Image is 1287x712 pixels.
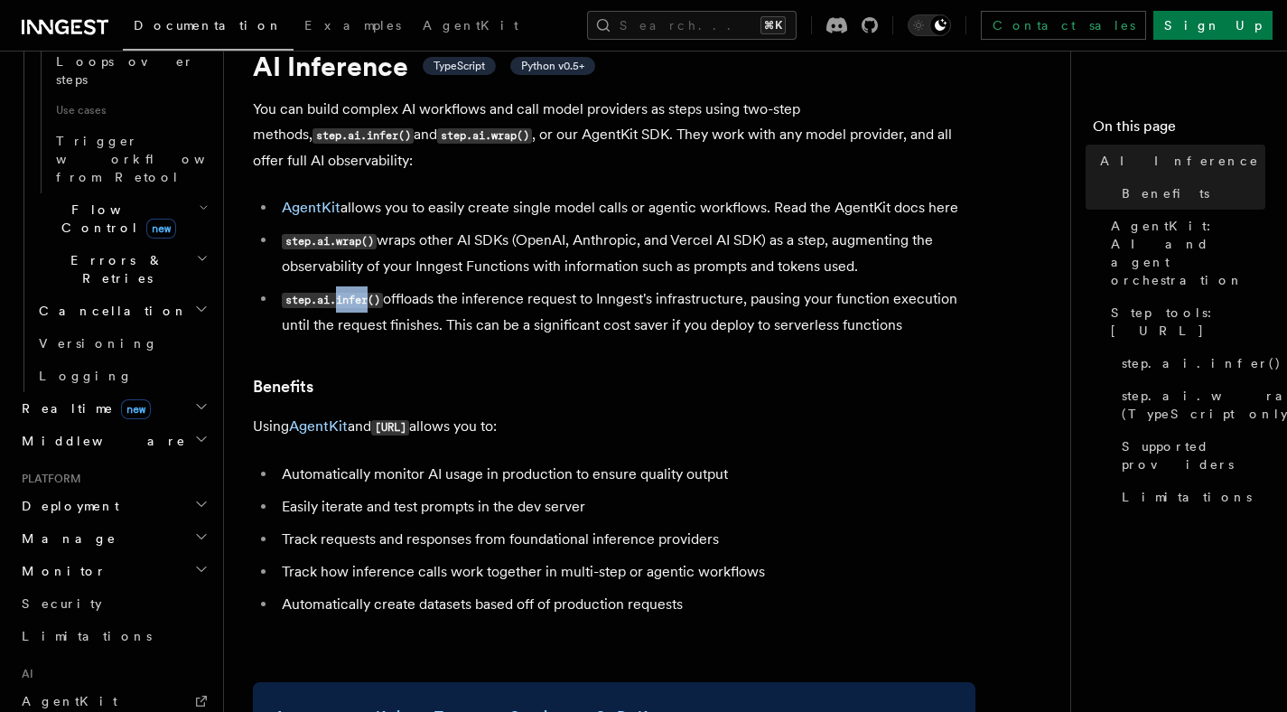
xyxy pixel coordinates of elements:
[1104,296,1265,347] a: Step tools: [URL]
[1093,145,1265,177] a: AI Inference
[253,97,975,173] p: You can build complex AI workflows and call model providers as steps using two-step methods, and ...
[14,667,33,681] span: AI
[22,694,117,708] span: AgentKit
[521,59,584,73] span: Python v0.5+
[587,11,797,40] button: Search...⌘K
[276,228,975,279] li: wraps other AI SDKs (OpenAI, Anthropic, and Vercel AI SDK) as a step, augmenting the observabilit...
[14,432,186,450] span: Middleware
[276,462,975,487] li: Automatically monitor AI usage in production to ensure quality output
[32,327,212,360] a: Versioning
[282,293,383,308] code: step.ai.infer()
[14,522,212,555] button: Manage
[1114,177,1265,210] a: Benefits
[14,620,212,652] a: Limitations
[1114,481,1265,513] a: Limitations
[253,50,975,82] h1: AI Inference
[32,251,196,287] span: Errors & Retries
[1104,210,1265,296] a: AgentKit: AI and agent orchestration
[1122,354,1282,372] span: step.ai.infer()
[282,199,340,216] a: AgentKit
[14,392,212,425] button: Realtimenew
[760,16,786,34] kbd: ⌘K
[32,295,212,327] button: Cancellation
[123,5,294,51] a: Documentation
[276,494,975,520] li: Easily iterate and test prompts in the dev server
[56,134,255,184] span: Trigger workflows from Retool
[1122,488,1252,506] span: Limitations
[14,490,212,522] button: Deployment
[1111,304,1265,340] span: Step tools: [URL]
[289,417,348,435] a: AgentKit
[294,5,412,49] a: Examples
[134,18,283,33] span: Documentation
[908,14,951,36] button: Toggle dark mode
[276,195,975,220] li: allows you to easily create single model calls or agentic workflows. Read the AgentKit docs here
[39,336,158,351] span: Versioning
[276,592,975,617] li: Automatically create datasets based off of production requests
[1100,152,1259,170] span: AI Inference
[14,399,151,417] span: Realtime
[282,234,377,249] code: step.ai.wrap()
[49,45,212,96] a: Loops over steps
[14,425,212,457] button: Middleware
[1111,217,1265,289] span: AgentKit: AI and agent orchestration
[32,244,212,295] button: Errors & Retries
[56,54,194,87] span: Loops over steps
[1122,437,1265,473] span: Supported providers
[1114,430,1265,481] a: Supported providers
[434,59,485,73] span: TypeScript
[14,555,212,587] button: Monitor
[1093,116,1265,145] h4: On this page
[304,18,401,33] span: Examples
[276,527,975,552] li: Track requests and responses from foundational inference providers
[49,96,212,125] span: Use cases
[32,201,199,237] span: Flow Control
[1114,347,1265,379] a: step.ai.infer()
[14,472,81,486] span: Platform
[14,497,119,515] span: Deployment
[14,587,212,620] a: Security
[32,193,212,244] button: Flow Controlnew
[412,5,529,49] a: AgentKit
[276,286,975,338] li: offloads the inference request to Inngest's infrastructure, pausing your function execution until...
[49,125,212,193] a: Trigger workflows from Retool
[14,529,117,548] span: Manage
[437,128,532,144] code: step.ai.wrap()
[146,219,176,239] span: new
[14,562,107,580] span: Monitor
[39,369,133,383] span: Logging
[22,596,102,611] span: Security
[1114,379,1265,430] a: step.ai.wrap() (TypeScript only)
[1153,11,1273,40] a: Sign Up
[32,360,212,392] a: Logging
[423,18,518,33] span: AgentKit
[32,302,188,320] span: Cancellation
[276,559,975,585] li: Track how inference calls work together in multi-step or agentic workflows
[253,374,313,399] a: Benefits
[312,128,414,144] code: step.ai.infer()
[253,414,975,440] p: Using and allows you to:
[981,11,1146,40] a: Contact sales
[22,629,152,643] span: Limitations
[371,420,409,436] code: [URL]
[1122,184,1209,202] span: Benefits
[121,399,151,419] span: new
